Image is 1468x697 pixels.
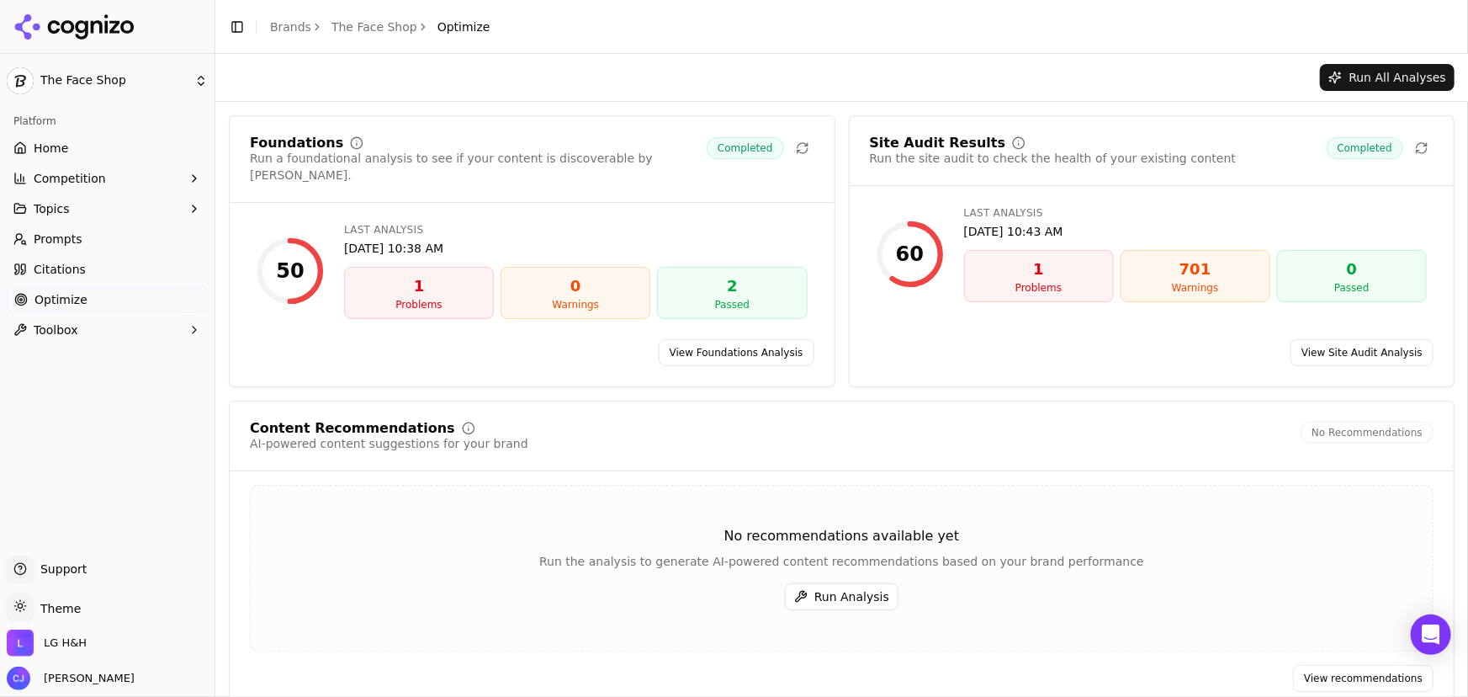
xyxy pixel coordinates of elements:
[40,73,188,88] span: The Face Shop
[1285,281,1419,295] div: Passed
[1327,137,1403,159] span: Completed
[870,136,1006,150] div: Site Audit Results
[508,274,643,298] div: 0
[508,298,643,311] div: Warnings
[7,226,208,253] a: Prompts
[964,206,1428,220] div: Last Analysis
[34,322,78,338] span: Toolbox
[7,667,135,690] button: Open user button
[7,195,208,222] button: Topics
[250,150,707,184] div: Run a foundational analysis to see if your content is discoverable by [PERSON_NAME].
[34,261,86,278] span: Citations
[34,231,82,247] span: Prompts
[276,258,304,285] div: 50
[659,339,814,366] a: View Foundations Analysis
[352,274,486,298] div: 1
[7,667,30,690] img: Clay Johnson
[1128,281,1263,295] div: Warnings
[270,20,311,34] a: Brands
[1290,339,1434,366] a: View Site Audit Analysis
[665,298,799,311] div: Passed
[1301,422,1434,444] span: No Recommendations
[7,317,208,343] button: Toolbox
[34,200,70,217] span: Topics
[707,137,783,159] span: Completed
[665,274,799,298] div: 2
[34,561,87,577] span: Support
[437,19,490,35] span: Optimize
[7,67,34,94] img: The Face Shop
[37,671,135,686] span: [PERSON_NAME]
[251,553,1433,570] div: Run the analysis to generate AI-powered content recommendations based on your brand performance
[250,435,528,452] div: AI-powered content suggestions for your brand
[331,19,417,35] a: The Face Shop
[7,256,208,283] a: Citations
[34,291,87,308] span: Optimize
[352,298,486,311] div: Problems
[7,630,34,657] img: LG H&H
[7,630,87,657] button: Open organization switcher
[972,281,1106,295] div: Problems
[7,286,208,313] a: Optimize
[1128,258,1263,281] div: 701
[1320,64,1455,91] button: Run All Analyses
[44,636,87,651] span: LG H&H
[1293,665,1434,692] a: View recommendations
[250,136,343,150] div: Foundations
[785,583,898,610] button: Run Analysis
[1411,615,1451,655] div: Open Intercom Messenger
[34,602,81,615] span: Theme
[1285,258,1419,281] div: 0
[251,526,1433,546] div: No recommendations available yet
[344,223,808,237] div: Last Analysis
[344,240,808,257] div: [DATE] 10:38 AM
[870,150,1237,167] div: Run the site audit to check the health of your existing content
[972,258,1106,281] div: 1
[964,223,1428,240] div: [DATE] 10:43 AM
[7,108,208,135] div: Platform
[270,19,490,35] nav: breadcrumb
[7,135,208,162] a: Home
[34,140,68,157] span: Home
[896,241,924,268] div: 60
[7,165,208,192] button: Competition
[250,422,455,435] div: Content Recommendations
[34,170,106,187] span: Competition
